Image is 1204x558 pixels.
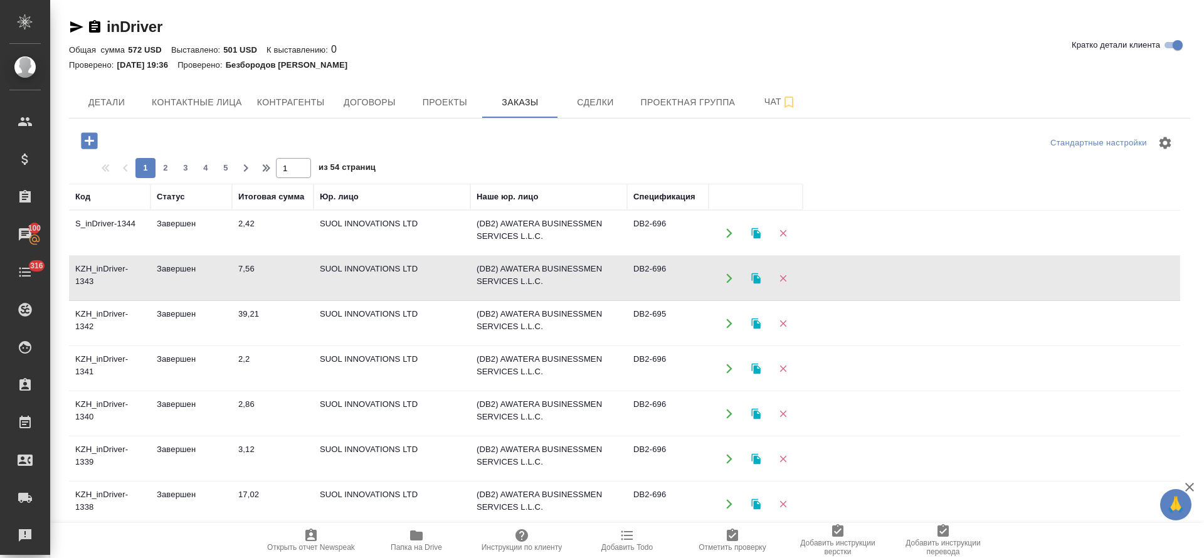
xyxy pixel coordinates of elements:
[72,128,107,154] button: Добавить проект
[69,19,84,34] button: Скопировать ссылку для ЯМессенджера
[743,265,769,291] button: Клонировать
[319,160,376,178] span: из 54 страниц
[743,310,769,336] button: Клонировать
[176,162,196,174] span: 3
[793,539,883,556] span: Добавить инструкции верстки
[69,256,150,300] td: KZH_inDriver-1343
[69,302,150,345] td: KZH_inDriver-1342
[75,191,90,203] div: Код
[743,355,769,381] button: Клонировать
[1165,492,1186,518] span: 🙏
[150,256,232,300] td: Завершен
[1160,489,1191,520] button: 🙏
[482,543,562,552] span: Инструкции по клиенту
[156,158,176,178] button: 2
[627,482,709,526] td: DB2-696
[314,437,470,481] td: SUOL INNOVATIONS LTD
[176,158,196,178] button: 3
[770,401,796,426] button: Удалить
[171,45,223,55] p: Выставлено:
[470,482,627,526] td: (DB2) AWATERA BUSINESSMEN SERVICES L.L.C.
[680,523,785,558] button: Отметить проверку
[232,302,314,345] td: 39,21
[781,95,796,110] svg: Подписаться
[157,191,185,203] div: Статус
[627,302,709,345] td: DB2-695
[627,211,709,255] td: DB2-696
[743,446,769,471] button: Клонировать
[627,392,709,436] td: DB2-696
[770,446,796,471] button: Удалить
[716,446,742,471] button: Открыть
[21,222,49,234] span: 100
[716,310,742,336] button: Открыть
[177,60,226,70] p: Проверено:
[770,310,796,336] button: Удалить
[339,95,399,110] span: Договоры
[150,482,232,526] td: Завершен
[69,347,150,391] td: KZH_inDriver-1341
[470,256,627,300] td: (DB2) AWATERA BUSINESSMEN SERVICES L.L.C.
[314,302,470,345] td: SUOL INNOVATIONS LTD
[391,543,442,552] span: Папка на Drive
[627,256,709,300] td: DB2-696
[232,482,314,526] td: 17,02
[216,162,236,174] span: 5
[314,392,470,436] td: SUOL INNOVATIONS LTD
[87,19,102,34] button: Скопировать ссылку
[890,523,996,558] button: Добавить инструкции перевода
[415,95,475,110] span: Проекты
[232,211,314,255] td: 2,42
[69,60,117,70] p: Проверено:
[196,158,216,178] button: 4
[898,539,988,556] span: Добавить инструкции перевода
[627,347,709,391] td: DB2-696
[23,260,51,272] span: 316
[1047,134,1150,153] div: split button
[716,220,742,246] button: Открыть
[267,45,331,55] p: К выставлению:
[216,158,236,178] button: 5
[3,219,47,250] a: 100
[223,45,267,55] p: 501 USD
[77,95,137,110] span: Детали
[314,347,470,391] td: SUOL INNOVATIONS LTD
[743,220,769,246] button: Клонировать
[69,211,150,255] td: S_inDriver-1344
[743,401,769,426] button: Клонировать
[785,523,890,558] button: Добавить инструкции верстки
[633,191,695,203] div: Спецификация
[226,60,357,70] p: Безбородов [PERSON_NAME]
[69,45,128,55] p: Общая сумма
[232,392,314,436] td: 2,86
[743,491,769,517] button: Клонировать
[469,523,574,558] button: Инструкции по клиенту
[69,437,150,481] td: KZH_inDriver-1339
[232,347,314,391] td: 2,2
[314,482,470,526] td: SUOL INNOVATIONS LTD
[1072,39,1160,51] span: Кратко детали клиента
[117,60,178,70] p: [DATE] 19:36
[470,302,627,345] td: (DB2) AWATERA BUSINESSMEN SERVICES L.L.C.
[150,211,232,255] td: Завершен
[152,95,242,110] span: Контактные лица
[150,392,232,436] td: Завершен
[69,482,150,526] td: KZH_inDriver-1338
[716,401,742,426] button: Открыть
[314,256,470,300] td: SUOL INNOVATIONS LTD
[770,491,796,517] button: Удалить
[258,523,364,558] button: Открыть отчет Newspeak
[490,95,550,110] span: Заказы
[320,191,359,203] div: Юр. лицо
[770,220,796,246] button: Удалить
[128,45,171,55] p: 572 USD
[257,95,325,110] span: Контрагенты
[640,95,735,110] span: Проектная группа
[716,265,742,291] button: Открыть
[364,523,469,558] button: Папка на Drive
[627,437,709,481] td: DB2-696
[716,355,742,381] button: Открыть
[470,211,627,255] td: (DB2) AWATERA BUSINESSMEN SERVICES L.L.C.
[150,347,232,391] td: Завершен
[770,355,796,381] button: Удалить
